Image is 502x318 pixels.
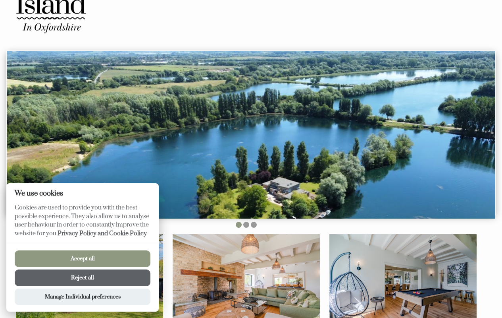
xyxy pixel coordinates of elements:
[6,204,159,244] p: Cookies are used to provide you with the best possible experience. They also allow us to analyse ...
[15,289,150,305] button: Manage Individual preferences
[15,270,150,286] button: Reject all
[6,190,159,197] h2: We use cookies
[58,230,147,237] a: Privacy Policy and Cookie Policy
[15,250,150,267] button: Accept all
